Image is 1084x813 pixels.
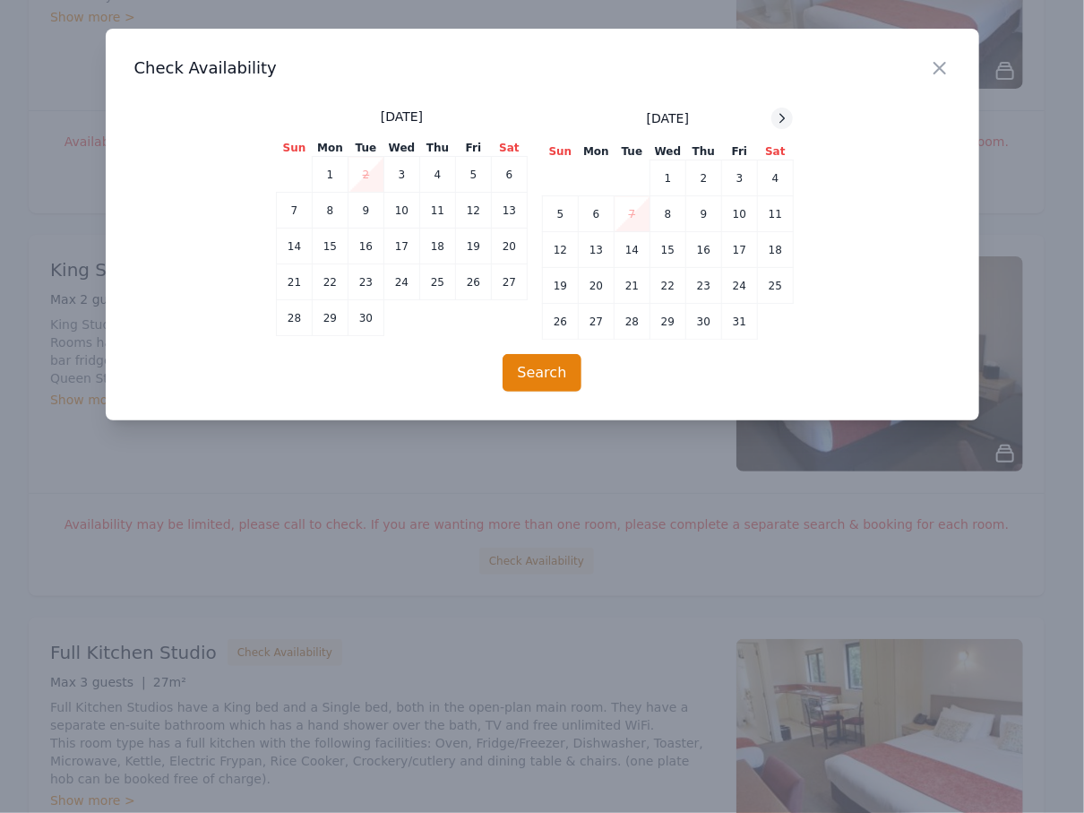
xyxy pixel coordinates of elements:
[277,300,313,336] td: 28
[313,193,348,229] td: 8
[384,264,420,300] td: 24
[579,304,615,340] td: 27
[384,229,420,264] td: 17
[384,140,420,157] th: Wed
[420,193,456,229] td: 11
[650,160,686,196] td: 1
[722,160,758,196] td: 3
[650,143,686,160] th: Wed
[313,157,348,193] td: 1
[134,57,951,79] h3: Check Availability
[277,264,313,300] td: 21
[277,229,313,264] td: 14
[277,140,313,157] th: Sun
[348,193,384,229] td: 9
[615,232,650,268] td: 14
[313,229,348,264] td: 15
[650,232,686,268] td: 15
[722,143,758,160] th: Fri
[650,268,686,304] td: 22
[456,140,492,157] th: Fri
[348,140,384,157] th: Tue
[722,304,758,340] td: 31
[647,109,689,127] span: [DATE]
[686,196,722,232] td: 9
[579,232,615,268] td: 13
[758,268,794,304] td: 25
[615,268,650,304] td: 21
[686,268,722,304] td: 23
[381,108,423,125] span: [DATE]
[579,268,615,304] td: 20
[313,300,348,336] td: 29
[758,196,794,232] td: 11
[492,264,528,300] td: 27
[456,193,492,229] td: 12
[420,229,456,264] td: 18
[543,232,579,268] td: 12
[348,229,384,264] td: 16
[650,304,686,340] td: 29
[543,143,579,160] th: Sun
[277,193,313,229] td: 7
[348,300,384,336] td: 30
[492,157,528,193] td: 6
[456,229,492,264] td: 19
[313,264,348,300] td: 22
[456,264,492,300] td: 26
[579,143,615,160] th: Mon
[543,304,579,340] td: 26
[579,196,615,232] td: 6
[686,232,722,268] td: 16
[650,196,686,232] td: 8
[456,157,492,193] td: 5
[758,160,794,196] td: 4
[492,140,528,157] th: Sat
[686,304,722,340] td: 30
[615,143,650,160] th: Tue
[384,157,420,193] td: 3
[543,196,579,232] td: 5
[686,143,722,160] th: Thu
[615,304,650,340] td: 28
[420,264,456,300] td: 25
[615,196,650,232] td: 7
[543,268,579,304] td: 19
[758,232,794,268] td: 18
[492,229,528,264] td: 20
[503,354,582,392] button: Search
[686,160,722,196] td: 2
[722,268,758,304] td: 24
[492,193,528,229] td: 13
[420,140,456,157] th: Thu
[348,157,384,193] td: 2
[722,232,758,268] td: 17
[384,193,420,229] td: 10
[348,264,384,300] td: 23
[758,143,794,160] th: Sat
[420,157,456,193] td: 4
[313,140,348,157] th: Mon
[722,196,758,232] td: 10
